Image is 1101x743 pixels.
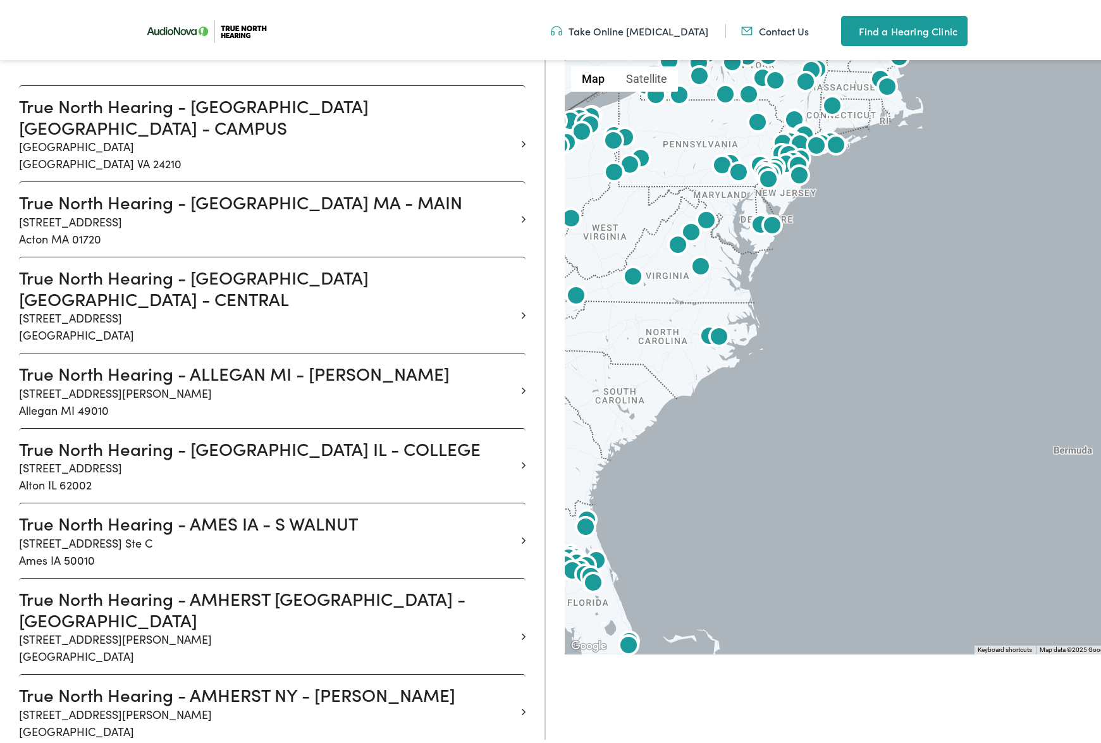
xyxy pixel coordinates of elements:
a: True North Hearing - [GEOGRAPHIC_DATA] [GEOGRAPHIC_DATA] - CENTRAL [STREET_ADDRESS][GEOGRAPHIC_DATA] [19,264,516,340]
a: True North Hearing - [GEOGRAPHIC_DATA] [GEOGRAPHIC_DATA] - CAMPUS [GEOGRAPHIC_DATA][GEOGRAPHIC_DA... [19,92,516,169]
h3: True North Hearing - AMHERST NY - [PERSON_NAME] [19,681,516,703]
h3: True North Hearing - [GEOGRAPHIC_DATA] MA - MAIN [19,188,516,210]
a: Take Online [MEDICAL_DATA] [551,21,708,35]
p: [STREET_ADDRESS] [GEOGRAPHIC_DATA] [19,306,516,340]
img: utility icon [841,20,852,35]
a: True North Hearing - [GEOGRAPHIC_DATA] MA - MAIN [STREET_ADDRESS]Acton MA 01720 [19,188,516,244]
h3: True North Hearing - [GEOGRAPHIC_DATA] IL - COLLEGE [19,435,516,457]
a: True North Hearing - [GEOGRAPHIC_DATA] IL - COLLEGE [STREET_ADDRESS]Alton IL 62002 [19,435,516,491]
p: [STREET_ADDRESS] Acton MA 01720 [19,210,516,244]
h3: True North Hearing - AMHERST [GEOGRAPHIC_DATA] - [GEOGRAPHIC_DATA] [19,585,516,627]
a: True North Hearing - AMHERST NY - [PERSON_NAME] [STREET_ADDRESS][PERSON_NAME][GEOGRAPHIC_DATA] [19,681,516,737]
a: Contact Us [741,21,809,35]
p: [STREET_ADDRESS] Ste C Ames IA 50010 [19,531,516,565]
p: [GEOGRAPHIC_DATA] [GEOGRAPHIC_DATA] VA 24210 [19,135,516,169]
a: True North Hearing - ALLEGAN MI - [PERSON_NAME] [STREET_ADDRESS][PERSON_NAME]Allegan MI 49010 [19,360,516,415]
h3: True North Hearing - ALLEGAN MI - [PERSON_NAME] [19,360,516,381]
p: [STREET_ADDRESS][PERSON_NAME] Allegan MI 49010 [19,381,516,415]
a: Find a Hearing Clinic [841,13,968,43]
p: [STREET_ADDRESS] Alton IL 62002 [19,456,516,490]
img: Mail icon in color code ffb348, used for communication purposes [741,21,753,35]
p: [STREET_ADDRESS][PERSON_NAME] [GEOGRAPHIC_DATA] [19,627,516,661]
a: True North Hearing - AMES IA - S WALNUT [STREET_ADDRESS] Ste CAmes IA 50010 [19,510,516,565]
p: [STREET_ADDRESS][PERSON_NAME] [GEOGRAPHIC_DATA] [19,703,516,737]
img: Headphones icon in color code ffb348 [551,21,562,35]
h3: True North Hearing - [GEOGRAPHIC_DATA] [GEOGRAPHIC_DATA] - CAMPUS [19,92,516,135]
h3: True North Hearing - [GEOGRAPHIC_DATA] [GEOGRAPHIC_DATA] - CENTRAL [19,264,516,306]
h3: True North Hearing - AMES IA - S WALNUT [19,510,516,531]
a: True North Hearing - AMHERST [GEOGRAPHIC_DATA] - [GEOGRAPHIC_DATA] [STREET_ADDRESS][PERSON_NAME][... [19,585,516,661]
